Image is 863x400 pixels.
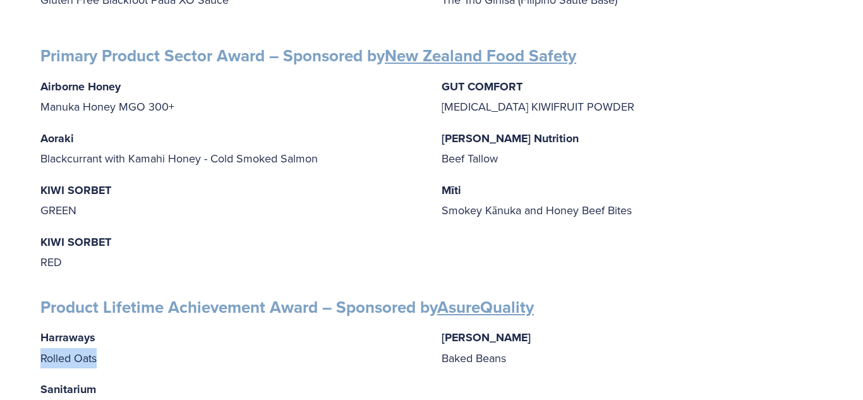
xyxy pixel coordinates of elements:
[40,180,421,221] p: GREEN
[442,329,531,346] strong: [PERSON_NAME]
[437,295,534,319] a: AsureQuality
[40,44,576,68] strong: Primary Product Sector Award – Sponsored by
[442,128,823,169] p: Beef Tallow
[40,130,74,147] strong: Aoraki
[40,128,421,169] p: Blackcurrant with Kamahi Honey - Cold Smoked Salmon
[40,295,534,319] strong: Product Lifetime Achievement Award – Sponsored by
[40,327,421,368] p: Rolled Oats
[442,327,823,368] p: Baked Beans
[442,130,579,147] strong: [PERSON_NAME] Nutrition
[40,329,95,346] strong: Harraways
[442,76,823,117] p: [MEDICAL_DATA] KIWIFRUIT POWDER
[40,76,421,117] p: Manuka Honey MGO 300+
[40,182,111,198] strong: KIWI SORBET
[40,232,421,272] p: RED
[40,234,111,250] strong: KIWI SORBET
[40,78,121,95] strong: Airborne Honey
[442,182,461,198] strong: Mīti
[442,180,823,221] p: Smokey Kānuka and Honey Beef Bites
[385,44,576,68] a: New Zealand Food Safety
[442,78,522,95] strong: GUT COMFORT
[40,381,96,397] strong: Sanitarium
